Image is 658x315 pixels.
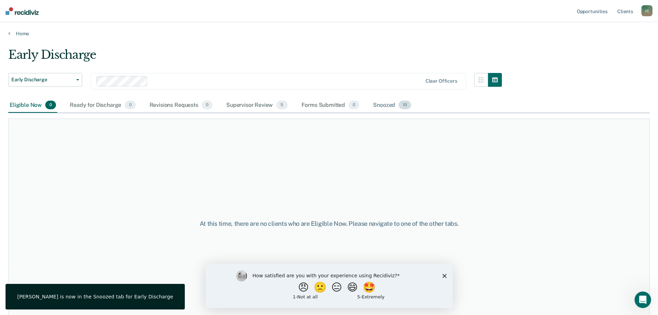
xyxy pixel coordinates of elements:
button: Early Discharge [8,73,82,87]
span: 5 [276,101,287,110]
div: Ready for Discharge0 [68,98,137,113]
span: 10 [399,101,411,110]
button: JC [641,5,652,16]
div: Supervisor Review5 [225,98,289,113]
a: Home [8,30,650,37]
div: Revisions Requests0 [148,98,214,113]
div: [PERSON_NAME] is now in the Snoozed tab for Early Discharge [17,294,173,300]
span: 0 [202,101,212,110]
iframe: Intercom live chat [635,291,651,308]
span: 0 [125,101,135,110]
div: J C [641,5,652,16]
iframe: Survey by Kim from Recidiviz [206,263,453,308]
img: Recidiviz [6,7,39,15]
span: 0 [45,101,56,110]
div: Early Discharge [8,48,502,67]
span: 0 [349,101,359,110]
div: Clear officers [426,78,457,84]
span: Early Discharge [11,77,74,83]
div: At this time, there are no clients who are Eligible Now. Please navigate to one of the other tabs. [169,220,489,228]
div: Eligible Now0 [8,98,57,113]
div: Forms Submitted0 [300,98,361,113]
div: Snoozed10 [372,98,412,113]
